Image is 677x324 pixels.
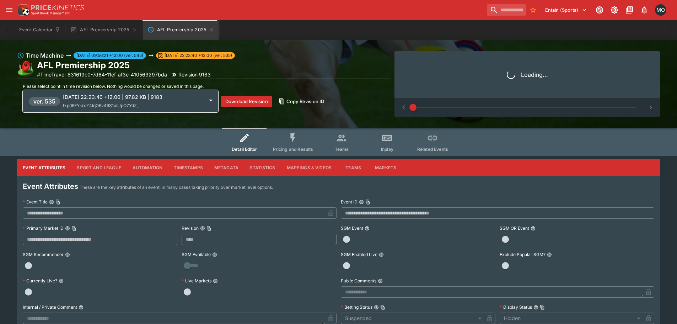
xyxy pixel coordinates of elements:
[65,252,70,257] button: SGM Recommender
[369,159,402,176] button: Markets
[3,4,16,16] button: open drawer
[341,313,484,324] div: Suspended
[200,226,205,231] button: RevisionCopy To Clipboard
[168,159,209,176] button: Timestamps
[127,159,168,176] button: Automation
[655,4,666,16] div: Matt Oliver
[37,60,211,71] h2: Copy To Clipboard
[23,251,64,257] p: SGM Recommender
[381,147,393,152] span: Inplay
[31,5,84,10] img: PriceKinetics
[500,225,529,231] p: SGM OR Event
[23,304,77,310] p: Internal / Private Comment
[232,147,257,152] span: Detail Editor
[341,251,377,257] p: SGM Enabled Live
[341,304,372,310] p: Betting Status
[16,3,30,17] img: PriceKinetics Logo
[608,4,621,16] button: Toggle light/dark mode
[79,305,84,310] button: Internal / Private Comment
[66,20,141,40] button: AFL Premiership 2025
[80,184,273,191] p: These are the key attributes of an event, in many cases taking priority over market level options.
[71,226,76,231] button: Copy To Clipboard
[55,200,60,205] button: Copy To Clipboard
[244,159,281,176] button: Statistics
[593,4,606,16] button: Connected to PK
[365,200,370,205] button: Copy To Clipboard
[33,97,55,106] h6: ver. 535
[182,225,199,231] p: Revision
[365,226,370,231] button: SGM Event
[17,159,71,176] button: Event Attributes
[178,71,211,78] p: Revision 9183
[63,103,139,108] span: tkpd6EYkrcZ4lqO6v49S1uIIJpO7YdZ_
[23,84,204,89] span: Please select point in time revision below. Nothing would be changed or saved in this page.
[212,252,217,257] button: SGM Available
[379,252,384,257] button: SGM Enabled Live
[23,199,48,205] p: Event Title
[337,159,369,176] button: Teams
[65,226,70,231] button: Primary Market IDCopy To Clipboard
[541,4,591,16] button: Select Tenant
[653,2,668,18] button: Matt Oliver
[374,305,379,310] button: Betting StatusCopy To Clipboard
[59,278,64,283] button: Currently Live?
[540,305,545,310] button: Copy To Clipboard
[281,159,338,176] button: Mappings & Videos
[15,20,65,40] button: Event Calendar
[273,147,313,152] span: Pricing and Results
[182,251,211,257] p: SGM Available
[222,128,456,156] div: Event type filters
[162,52,235,59] span: [DATE] 22:23:40 +12:00 (ver. 535)
[275,96,329,107] button: Copy Revision ID
[37,71,167,78] p: Copy To Clipboard
[335,147,349,152] span: Teams
[23,278,57,284] p: Currently Live?
[341,278,376,284] p: Public Comments
[23,182,78,191] h4: Event Attributes
[638,4,651,16] button: Notifications
[417,147,448,152] span: Related Events
[63,93,204,101] p: [DATE] 22:23:40 +12:00 | 97.82 KB | 9183
[143,20,219,40] button: AFL Premiership 2025
[341,199,358,205] p: Event ID
[71,159,127,176] button: Sport and League
[487,4,526,16] input: search
[209,159,244,176] button: Metadata
[49,200,54,205] button: Event TitleCopy To Clipboard
[400,57,654,92] div: Loading...
[31,12,70,15] img: Sportsbook Management
[23,225,64,231] p: Primary Market ID
[623,4,636,16] button: Documentation
[527,4,539,16] button: No Bookmarks
[74,52,146,59] span: [DATE] 09:56:21 +12:00 (ver. 545)
[531,226,536,231] button: SGM OR Event
[221,96,272,107] button: Download Revision
[182,278,211,284] p: Live Markets
[359,200,364,205] button: Event IDCopy To Clipboard
[500,251,546,257] p: Exclude Popular SGM?
[500,313,643,324] div: Hidden
[533,305,538,310] button: Display StatusCopy To Clipboard
[26,51,64,60] h6: Time Machine
[547,252,552,257] button: Exclude Popular SGM?
[341,225,363,231] p: SGM Event
[206,226,211,231] button: Copy To Clipboard
[378,278,383,283] button: Public Comments
[500,304,532,310] p: Display Status
[17,60,34,78] img: australian_rules.png
[213,278,218,283] button: Live Markets
[380,305,385,310] button: Copy To Clipboard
